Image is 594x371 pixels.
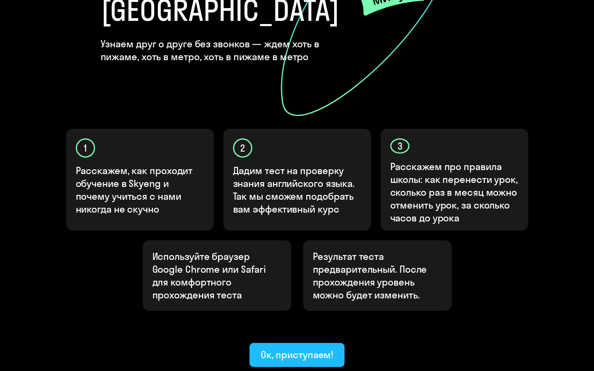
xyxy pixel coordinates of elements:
[101,37,359,63] h4: Узнаем друг о друге без звонков — ждем хоть в пижаме, хоть в метро, хоть в пижаме в метро
[261,348,334,361] div: Ок, приступаем!
[390,138,410,154] div: 3
[233,164,362,215] p: Дадим тест на проверку знания английского языка. Так мы сможем подобрать вам эффективный курс
[313,250,442,301] p: Результат теста предварительный. После прохождения уровень можно будет изменить.
[76,138,95,158] div: 1
[390,160,519,224] p: Расскажем про правила школы: как перенести урок, сколько раз в месяц можно отменить урок, за скол...
[249,343,345,367] button: Ок, приступаем!
[152,250,282,301] p: Используйте браузер Google Chrome или Safari для комфортного прохождения теста
[76,164,205,215] p: Расскажем, как проходит обучение в Skyeng и почему учиться с нами никогда не скучно
[233,138,252,158] div: 2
